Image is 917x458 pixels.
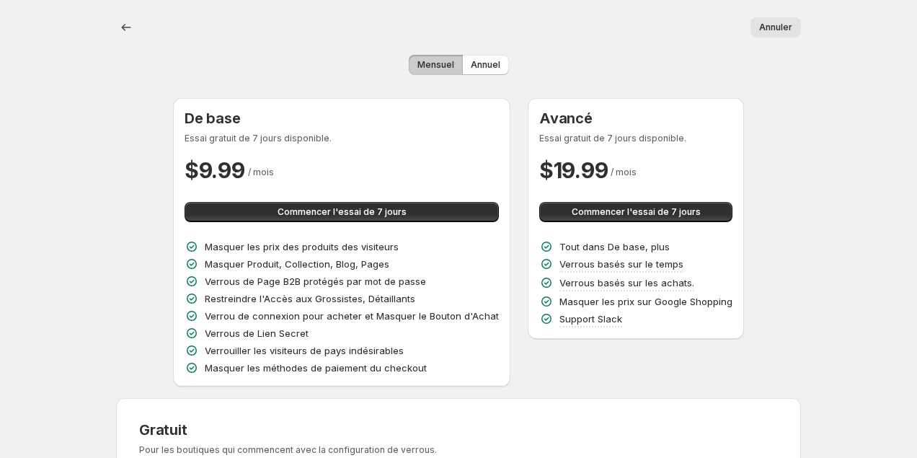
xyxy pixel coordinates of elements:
p: Pour les boutiques qui commencent avec la configuration de verrous. [139,444,437,456]
button: Annuler [750,17,801,38]
button: Annuel [462,55,509,75]
p: Tout dans De base, plus [559,239,670,254]
h3: De base [185,110,499,127]
h3: Avancé [539,110,732,127]
h2: $ 19.99 [539,156,608,185]
p: Verrous de Lien Secret [205,326,309,340]
span: Commencer l'essai de 7 jours [572,206,701,218]
p: Masquer Produit, Collection, Blog, Pages [205,257,389,271]
p: Masquer les prix des produits des visiteurs [205,239,399,254]
button: Retour [116,17,136,38]
span: / mois [248,167,274,177]
p: Essai gratuit de 7 jours disponible. [539,133,732,144]
p: Masquer les méthodes de paiement du checkout [205,361,427,375]
button: Mensuel [409,55,463,75]
h2: $ 9.99 [185,156,245,185]
span: Mensuel [417,59,454,71]
span: Commencer l'essai de 7 jours [278,206,407,218]
p: Essai gratuit de 7 jours disponible. [185,133,499,144]
span: / mois [611,167,637,177]
button: Commencer l'essai de 7 jours [185,202,499,222]
p: Support Slack [559,312,622,326]
p: Masquer les prix sur Google Shopping [559,294,732,309]
p: Verrouiller les visiteurs de pays indésirables [205,343,404,358]
button: Commencer l'essai de 7 jours [539,202,732,222]
span: Annuler [759,22,792,33]
span: Annuel [471,59,500,71]
p: Verrous basés sur les achats. [559,276,694,290]
p: Verrous de Page B2B protégés par mot de passe [205,274,426,289]
h3: Gratuit [139,421,437,439]
p: Verrous basés sur le temps [559,257,683,271]
p: Restreindre l'Accès aux Grossistes, Détaillants [205,291,415,306]
p: Verrou de connexion pour acheter et Masquer le Bouton d'Achat [205,309,499,323]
